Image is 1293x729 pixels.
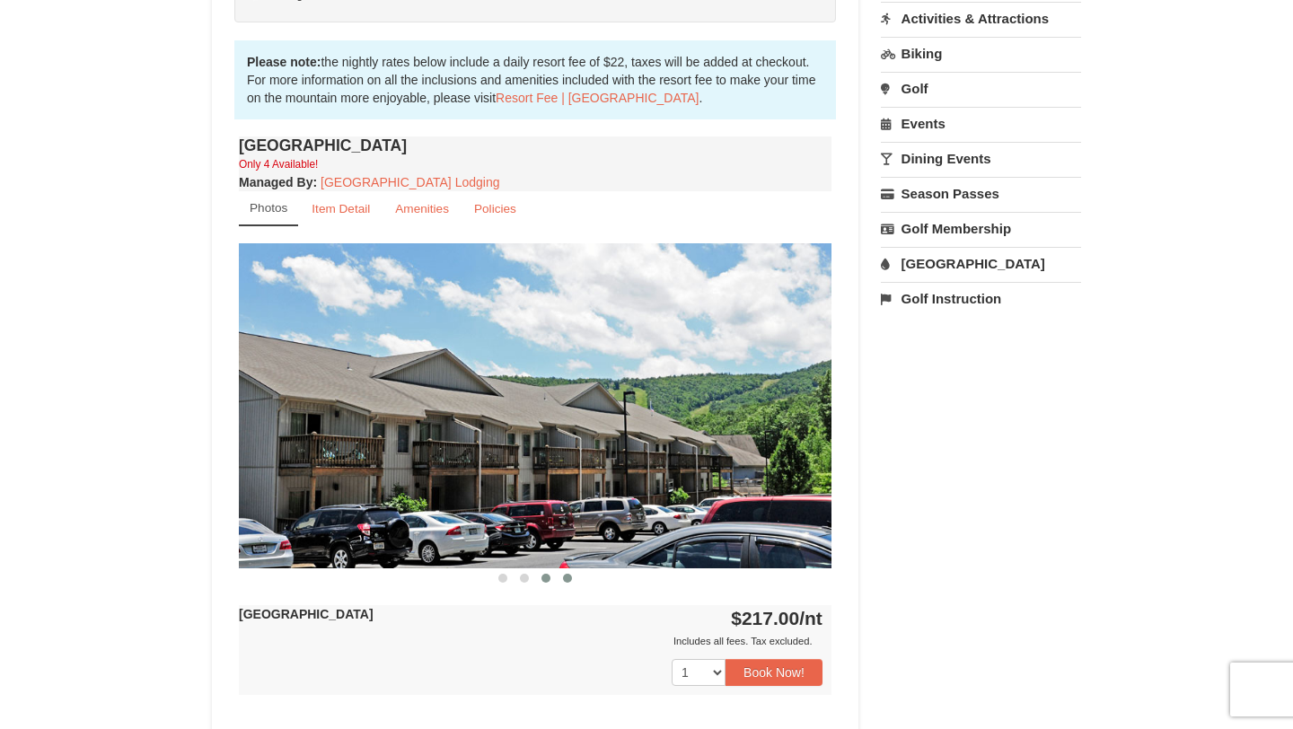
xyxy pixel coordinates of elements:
a: Golf Membership [881,212,1081,245]
a: Amenities [383,191,461,226]
a: [GEOGRAPHIC_DATA] [881,247,1081,280]
a: Resort Fee | [GEOGRAPHIC_DATA] [496,91,699,105]
strong: : [239,175,317,189]
a: Policies [462,191,528,226]
div: Includes all fees. Tax excluded. [239,632,822,650]
a: Dining Events [881,142,1081,175]
strong: [GEOGRAPHIC_DATA] [239,607,374,621]
strong: $217.00 [731,608,822,628]
a: Season Passes [881,177,1081,210]
a: Biking [881,37,1081,70]
small: Amenities [395,202,449,215]
a: Item Detail [300,191,382,226]
small: Only 4 Available! [239,158,318,171]
span: Managed By [239,175,312,189]
span: /nt [799,608,822,628]
a: Activities & Attractions [881,2,1081,35]
a: Golf [881,72,1081,105]
div: the nightly rates below include a daily resort fee of $22, taxes will be added at checkout. For m... [234,40,836,119]
a: Golf Instruction [881,282,1081,315]
a: Photos [239,191,298,226]
button: Book Now! [726,659,822,686]
small: Photos [250,201,287,215]
strong: Please note: [247,55,321,69]
a: Events [881,107,1081,140]
a: [GEOGRAPHIC_DATA] Lodging [321,175,499,189]
h4: [GEOGRAPHIC_DATA] [239,136,831,154]
small: Policies [474,202,516,215]
small: Item Detail [312,202,370,215]
img: 18876286-40-c42fb63f.jpg [239,243,831,567]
